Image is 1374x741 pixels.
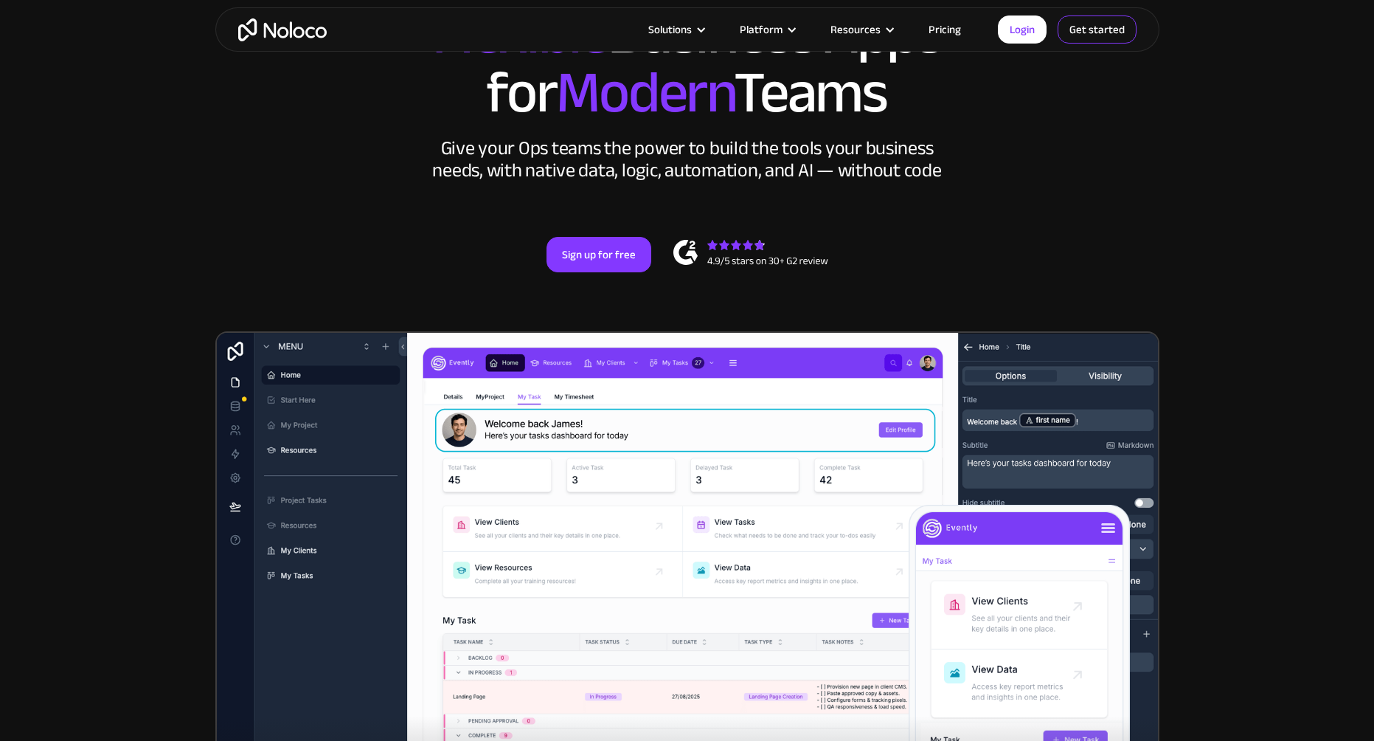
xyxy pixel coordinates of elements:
[630,20,721,39] div: Solutions
[812,20,910,39] div: Resources
[429,137,946,182] div: Give your Ops teams the power to build the tools your business needs, with native data, logic, au...
[910,20,979,39] a: Pricing
[740,20,783,39] div: Platform
[238,18,327,41] a: home
[648,20,692,39] div: Solutions
[230,4,1145,123] h2: Business Apps for Teams
[547,237,651,272] a: Sign up for free
[556,38,734,148] span: Modern
[998,15,1047,44] a: Login
[1058,15,1137,44] a: Get started
[721,20,812,39] div: Platform
[830,20,881,39] div: Resources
